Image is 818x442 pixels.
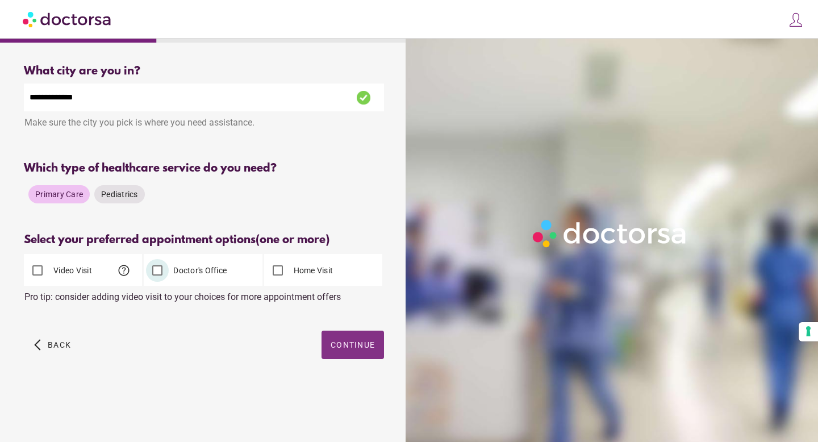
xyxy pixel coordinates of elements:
span: (one or more) [256,233,329,247]
div: Select your preferred appointment options [24,233,384,247]
div: Make sure the city you pick is where you need assistance. [24,111,384,136]
div: What city are you in? [24,65,384,78]
div: Which type of healthcare service do you need? [24,162,384,175]
span: Pediatrics [101,190,138,199]
span: Primary Care [35,190,83,199]
label: Video Visit [51,265,92,276]
button: Continue [322,331,384,359]
img: Doctorsa.com [23,6,112,32]
span: Continue [331,340,375,349]
div: Pro tip: consider adding video visit to your choices for more appointment offers [24,286,384,302]
label: Doctor's Office [171,265,227,276]
span: help [117,264,131,277]
button: Your consent preferences for tracking technologies [799,322,818,341]
span: Back [48,340,71,349]
img: icons8-customer-100.png [788,12,804,28]
button: arrow_back_ios Back [30,331,76,359]
img: Logo-Doctorsa-trans-White-partial-flat.png [528,215,692,252]
label: Home Visit [291,265,333,276]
